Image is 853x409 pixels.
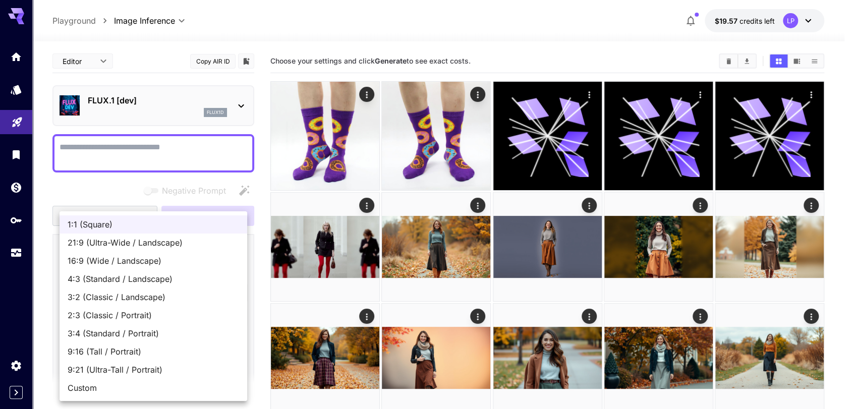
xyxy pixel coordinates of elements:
[68,273,239,285] span: 4:3 (Standard / Landscape)
[68,382,239,394] span: Custom
[68,345,239,358] span: 9:16 (Tall / Portrait)
[68,291,239,303] span: 3:2 (Classic / Landscape)
[68,309,239,321] span: 2:3 (Classic / Portrait)
[68,255,239,267] span: 16:9 (Wide / Landscape)
[68,364,239,376] span: 9:21 (Ultra-Tall / Portrait)
[68,218,239,230] span: 1:1 (Square)
[68,237,239,249] span: 21:9 (Ultra-Wide / Landscape)
[68,327,239,339] span: 3:4 (Standard / Portrait)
